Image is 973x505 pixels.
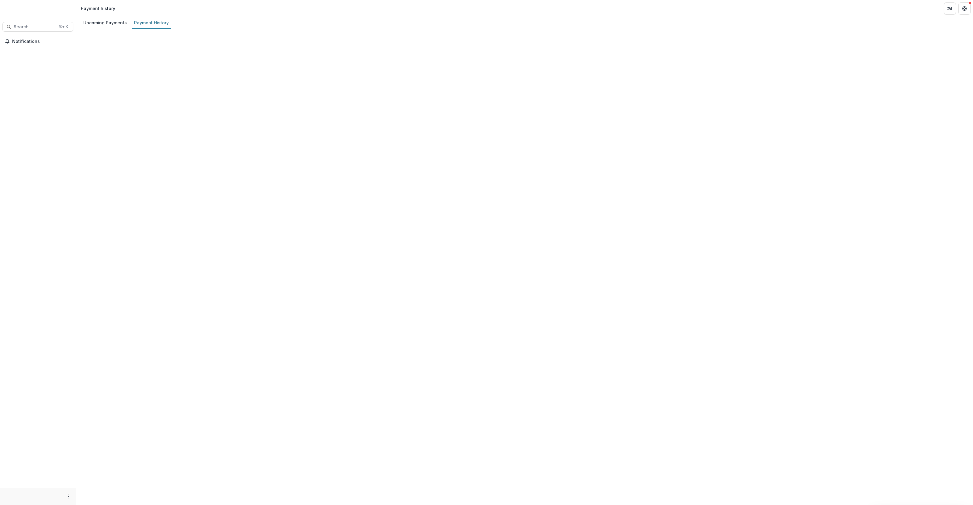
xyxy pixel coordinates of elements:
[78,4,118,13] nav: breadcrumb
[2,22,73,32] button: Search...
[944,2,956,15] button: Partners
[81,17,129,29] a: Upcoming Payments
[57,23,69,30] div: ⌘ + K
[132,17,171,29] a: Payment History
[14,24,55,30] span: Search...
[81,5,115,12] div: Payment history
[958,2,971,15] button: Get Help
[12,39,71,44] span: Notifications
[81,18,129,27] div: Upcoming Payments
[2,37,73,46] button: Notifications
[132,18,171,27] div: Payment History
[65,493,72,500] button: More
